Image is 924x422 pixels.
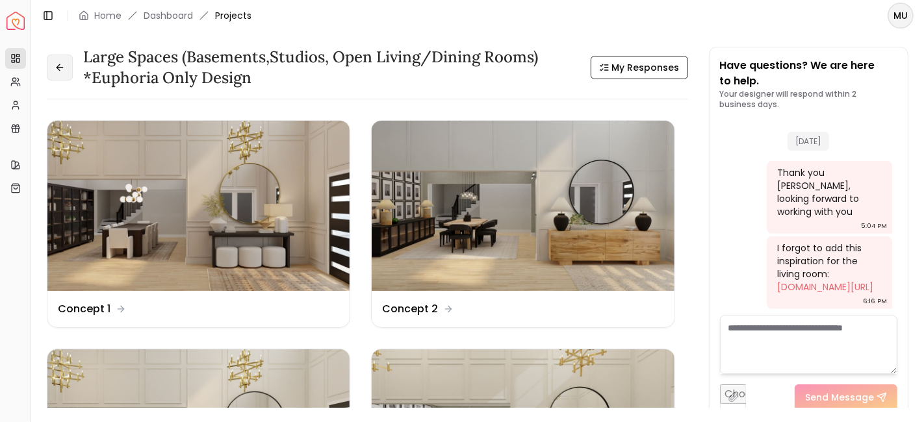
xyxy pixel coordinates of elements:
[47,120,350,328] a: Concept 1Concept 1
[889,4,912,27] span: MU
[788,132,829,151] span: [DATE]
[382,301,438,317] dd: Concept 2
[863,295,887,308] div: 6:16 PM
[720,58,898,89] p: Have questions? We are here to help.
[215,9,251,22] span: Projects
[777,166,879,218] div: Thank you [PERSON_NAME], looking forward to working with you
[79,9,251,22] nav: breadcrumb
[94,9,122,22] a: Home
[720,89,898,110] p: Your designer will respond within 2 business days.
[47,121,350,291] img: Concept 1
[6,12,25,30] img: Spacejoy Logo
[861,219,887,232] div: 5:04 PM
[777,242,879,293] div: I forgot to add this inspiration for the living room:
[83,47,580,88] h3: Large Spaces (Basements,Studios, Open living/dining rooms) *Euphoria Only Design
[372,121,674,291] img: Concept 2
[888,3,914,29] button: MU
[6,12,25,30] a: Spacejoy
[612,61,680,74] span: My Responses
[777,280,873,293] a: [DOMAIN_NAME][URL]
[58,301,110,317] dd: Concept 1
[371,120,674,328] a: Concept 2Concept 2
[144,9,193,22] a: Dashboard
[591,56,688,79] button: My Responses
